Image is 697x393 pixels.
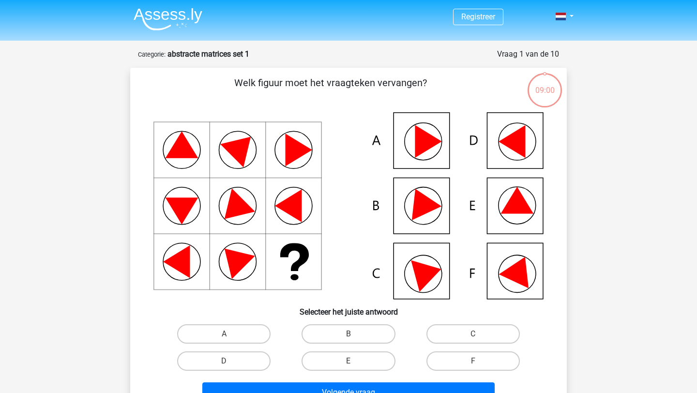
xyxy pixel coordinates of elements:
label: F [426,351,520,371]
div: 09:00 [527,72,563,96]
label: A [177,324,271,344]
label: E [302,351,395,371]
label: C [426,324,520,344]
div: Vraag 1 van de 10 [497,48,559,60]
small: Categorie: [138,51,166,58]
strong: abstracte matrices set 1 [167,49,249,59]
a: Registreer [461,12,495,21]
img: Assessly [134,8,202,30]
label: D [177,351,271,371]
h6: Selecteer het juiste antwoord [146,300,551,317]
p: Welk figuur moet het vraagteken vervangen? [146,76,515,105]
label: B [302,324,395,344]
